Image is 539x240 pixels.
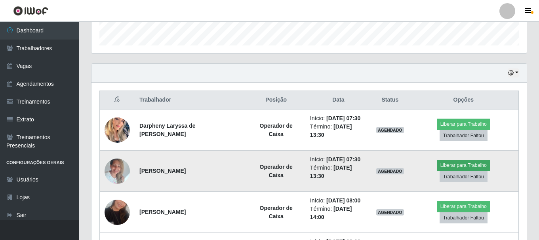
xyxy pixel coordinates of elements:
[310,197,367,205] li: Início:
[326,156,360,163] time: [DATE] 07:30
[326,197,360,204] time: [DATE] 08:00
[376,127,404,133] span: AGENDADO
[409,91,519,110] th: Opções
[139,123,196,137] strong: Darpheny Laryssa de [PERSON_NAME]
[437,201,490,212] button: Liberar para Trabalho
[371,91,409,110] th: Status
[376,168,404,174] span: AGENDADO
[105,108,130,153] img: 1738890227039.jpeg
[260,164,293,178] strong: Operador de Caixa
[310,123,367,139] li: Término:
[139,168,186,174] strong: [PERSON_NAME]
[310,155,367,164] li: Início:
[310,205,367,221] li: Término:
[326,115,360,121] time: [DATE] 07:30
[440,171,488,182] button: Trabalhador Faltou
[260,123,293,137] strong: Operador de Caixa
[139,209,186,215] strong: [PERSON_NAME]
[13,6,48,16] img: CoreUI Logo
[105,154,130,188] img: 1740601468403.jpeg
[105,190,130,235] img: 1730602646133.jpeg
[305,91,371,110] th: Data
[260,205,293,219] strong: Operador de Caixa
[310,114,367,123] li: Início:
[440,130,488,141] button: Trabalhador Faltou
[135,91,247,110] th: Trabalhador
[310,164,367,180] li: Término:
[440,212,488,223] button: Trabalhador Faltou
[437,160,490,171] button: Liberar para Trabalho
[376,209,404,215] span: AGENDADO
[437,119,490,130] button: Liberar para Trabalho
[247,91,305,110] th: Posição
